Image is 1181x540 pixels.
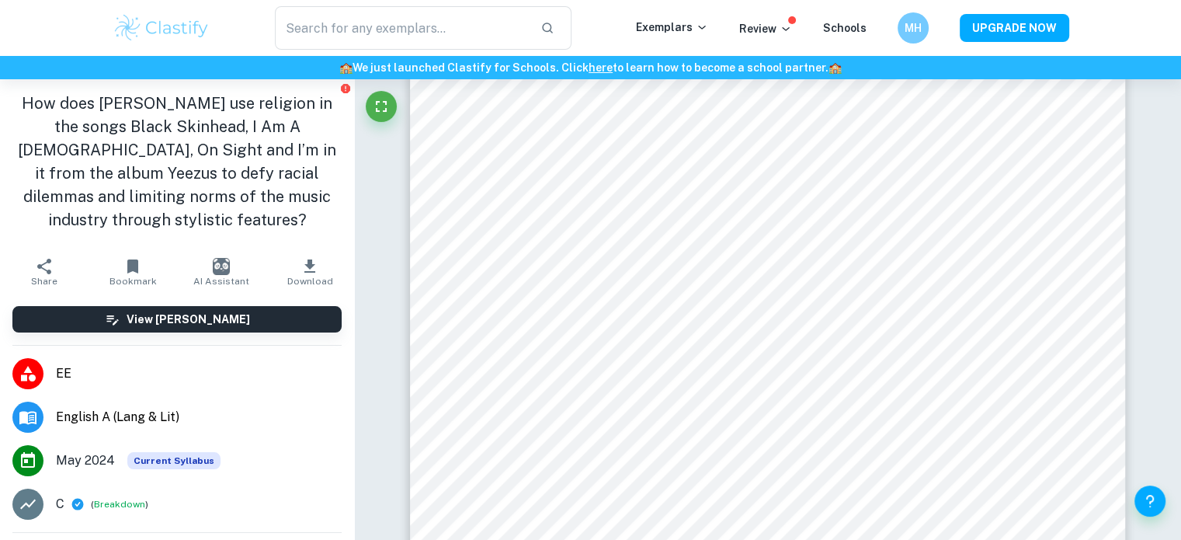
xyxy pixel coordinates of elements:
[339,82,351,94] button: Report issue
[94,497,145,511] button: Breakdown
[366,91,397,122] button: Fullscreen
[89,250,177,294] button: Bookmark
[127,452,221,469] span: Current Syllabus
[960,14,1069,42] button: UPGRADE NOW
[739,20,792,37] p: Review
[275,6,529,50] input: Search for any exemplars...
[828,61,842,74] span: 🏫
[56,495,64,514] p: C
[193,276,249,287] span: AI Assistant
[589,61,613,74] a: here
[127,311,250,328] h6: View [PERSON_NAME]
[3,59,1178,76] h6: We just launched Clastify for Schools. Click to learn how to become a school partner.
[91,497,148,512] span: ( )
[636,19,708,36] p: Exemplars
[109,276,157,287] span: Bookmark
[266,250,354,294] button: Download
[898,12,929,44] button: MH
[339,61,353,74] span: 🏫
[56,408,342,427] span: English A (Lang & Lit)
[1134,486,1165,517] button: Help and Feedback
[904,19,922,37] h6: MH
[113,12,211,44] img: Clastify logo
[12,92,342,232] h1: How does [PERSON_NAME] use religion in the songs Black Skinhead, I Am A [DEMOGRAPHIC_DATA], On Si...
[287,276,333,287] span: Download
[56,364,342,383] span: EE
[823,22,867,34] a: Schools
[213,258,230,275] img: AI Assistant
[31,276,57,287] span: Share
[127,452,221,469] div: This exemplar is based on the current syllabus. Feel free to refer to it for inspiration/ideas wh...
[56,451,115,470] span: May 2024
[12,306,342,333] button: View [PERSON_NAME]
[177,250,266,294] button: AI Assistant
